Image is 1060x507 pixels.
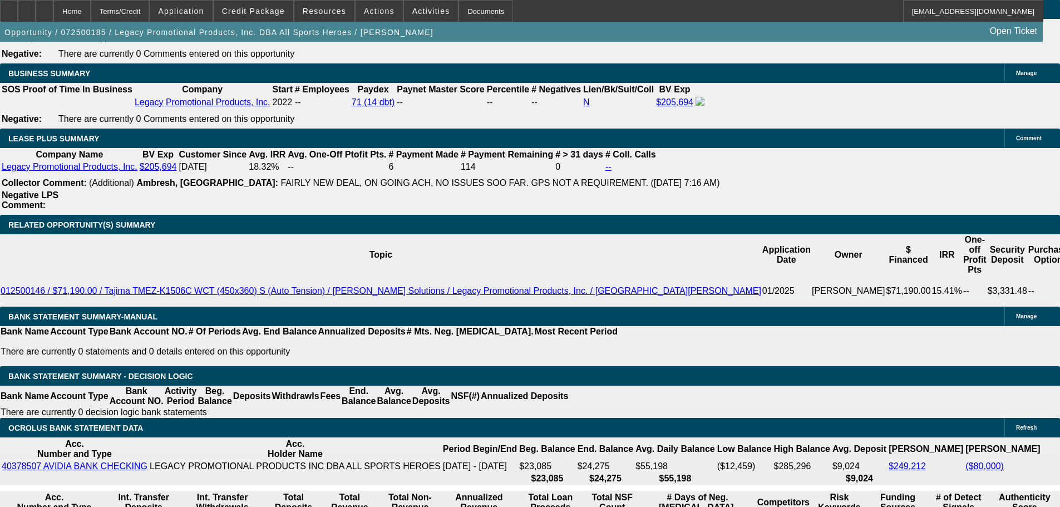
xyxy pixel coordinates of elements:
[287,161,387,173] td: --
[406,326,534,337] th: # Mts. Neg. [MEDICAL_DATA].
[832,473,887,484] th: $9,024
[461,150,553,159] b: # Payment Remaining
[460,161,554,173] td: 114
[583,97,590,107] a: N
[136,178,278,188] b: Ambresh, [GEOGRAPHIC_DATA]:
[886,275,931,307] td: $71,190.00
[583,85,654,94] b: Lien/Bk/Suit/Coll
[577,473,634,484] th: $24,275
[480,386,569,407] th: Annualized Deposits
[8,220,155,229] span: RELATED OPPORTUNITY(S) SUMMARY
[109,326,188,337] th: Bank Account NO.
[89,178,134,188] span: (Additional)
[8,372,193,381] span: Bank Statement Summary - Decision Logic
[249,150,285,159] b: Avg. IRR
[773,461,831,472] td: $285,296
[248,161,286,173] td: 18.32%
[271,386,319,407] th: Withdrawls
[931,234,963,275] th: IRR
[8,312,157,321] span: BANK STATEMENT SUMMARY-MANUAL
[555,161,604,173] td: 0
[222,7,285,16] span: Credit Package
[963,275,987,307] td: --
[717,461,772,472] td: ($12,459)
[1,439,148,460] th: Acc. Number and Type
[358,85,389,94] b: Paydex
[811,275,886,307] td: [PERSON_NAME]
[987,275,1028,307] td: $3,331.48
[2,114,42,124] b: Negative:
[555,150,603,159] b: # > 31 days
[1016,313,1037,319] span: Manage
[1016,425,1037,431] span: Refresh
[832,439,887,460] th: Avg. Deposit
[164,386,198,407] th: Activity Period
[2,190,58,210] b: Negative LPS Comment:
[487,97,529,107] div: --
[888,439,964,460] th: [PERSON_NAME]
[832,461,887,472] td: $9,024
[241,326,318,337] th: Avg. End Balance
[294,1,354,22] button: Resources
[656,97,693,107] a: $205,694
[388,161,459,173] td: 6
[2,49,42,58] b: Negative:
[341,386,376,407] th: End. Balance
[985,22,1042,41] a: Open Ticket
[965,461,1004,471] a: ($80,000)
[197,386,232,407] th: Beg. Balance
[179,150,246,159] b: Customer Since
[2,162,137,171] a: Legacy Promotional Products, Inc.
[50,386,109,407] th: Account Type
[58,114,294,124] span: There are currently 0 Comments entered on this opportunity
[303,7,346,16] span: Resources
[519,439,575,460] th: Beg. Balance
[450,386,480,407] th: NSF(#)
[404,1,458,22] button: Activities
[356,1,403,22] button: Actions
[2,461,147,471] a: 40378507 AVIDIA BANK CHECKING
[149,461,441,472] td: LEGACY PROMOTIONAL PRODUCTS INC DBA ALL SPORTS HEROES
[2,178,87,188] b: Collector Comment:
[397,85,484,94] b: Paynet Master Score
[36,150,103,159] b: Company Name
[931,275,963,307] td: 15.41%
[158,7,204,16] span: Application
[442,461,517,472] td: [DATE] - [DATE]
[696,97,704,106] img: facebook-icon.png
[233,386,272,407] th: Deposits
[178,161,247,173] td: [DATE]
[135,97,270,107] a: Legacy Promotional Products, Inc.
[531,85,581,94] b: # Negatives
[295,85,349,94] b: # Employees
[965,439,1041,460] th: [PERSON_NAME]
[605,162,612,171] a: --
[4,28,433,37] span: Opportunity / 072500185 / Legacy Promotional Products, Inc. DBA All Sports Heroes / [PERSON_NAME]
[8,134,100,143] span: LEASE PLUS SUMMARY
[635,461,716,472] td: $55,198
[140,162,177,171] a: $205,694
[364,7,395,16] span: Actions
[762,275,811,307] td: 01/2025
[889,461,926,471] a: $249,212
[519,461,575,472] td: $23,085
[1016,135,1042,141] span: Comment
[320,386,341,407] th: Fees
[214,1,293,22] button: Credit Package
[605,150,656,159] b: # Coll. Calls
[273,85,293,94] b: Start
[397,97,484,107] div: --
[317,326,406,337] th: Annualized Deposits
[1016,70,1037,76] span: Manage
[811,234,886,275] th: Owner
[1,286,761,296] a: 012500146 / $71,190.00 / Tajima TMEZ-K1506C WCT (450x360) S (Auto Tension) / [PERSON_NAME] Soluti...
[8,424,143,432] span: OCROLUS BANK STATEMENT DATA
[487,85,529,94] b: Percentile
[987,234,1028,275] th: Security Deposit
[280,178,719,188] span: FAIRLY NEW DEAL, ON GOING ACH, NO ISSUES SOO FAR. GPS NOT A REQUIREMENT. ([DATE] 7:16 AM)
[109,386,164,407] th: Bank Account NO.
[659,85,691,94] b: BV Exp
[352,97,395,107] a: 71 (14 dbt)
[376,386,411,407] th: Avg. Balance
[50,326,109,337] th: Account Type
